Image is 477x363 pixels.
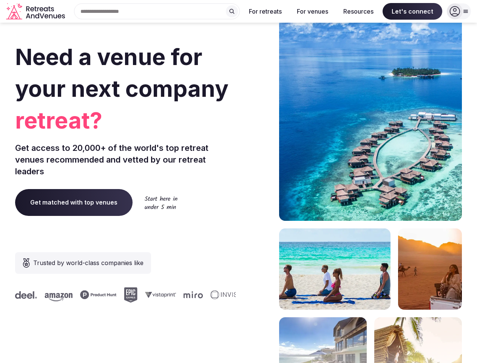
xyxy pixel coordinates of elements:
p: Get access to 20,000+ of the world's top retreat venues recommended and vetted by our retreat lea... [15,142,236,177]
img: woman sitting in back of truck with camels [398,228,462,310]
button: Resources [337,3,380,20]
img: yoga on tropical beach [279,228,391,310]
svg: Epic Games company logo [122,287,136,302]
svg: Vistaprint company logo [143,292,174,298]
span: Trusted by world-class companies like [33,258,144,267]
img: Start here in under 5 min [145,196,178,209]
svg: Invisible company logo [208,290,250,299]
a: Get matched with top venues [15,189,133,216]
button: For retreats [243,3,288,20]
a: Visit the homepage [6,3,66,20]
svg: Miro company logo [182,291,201,298]
span: retreat? [15,104,236,136]
span: Need a venue for your next company [15,43,228,102]
span: Let's connect [383,3,442,20]
svg: Deel company logo [13,291,35,299]
button: For venues [291,3,334,20]
svg: Retreats and Venues company logo [6,3,66,20]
